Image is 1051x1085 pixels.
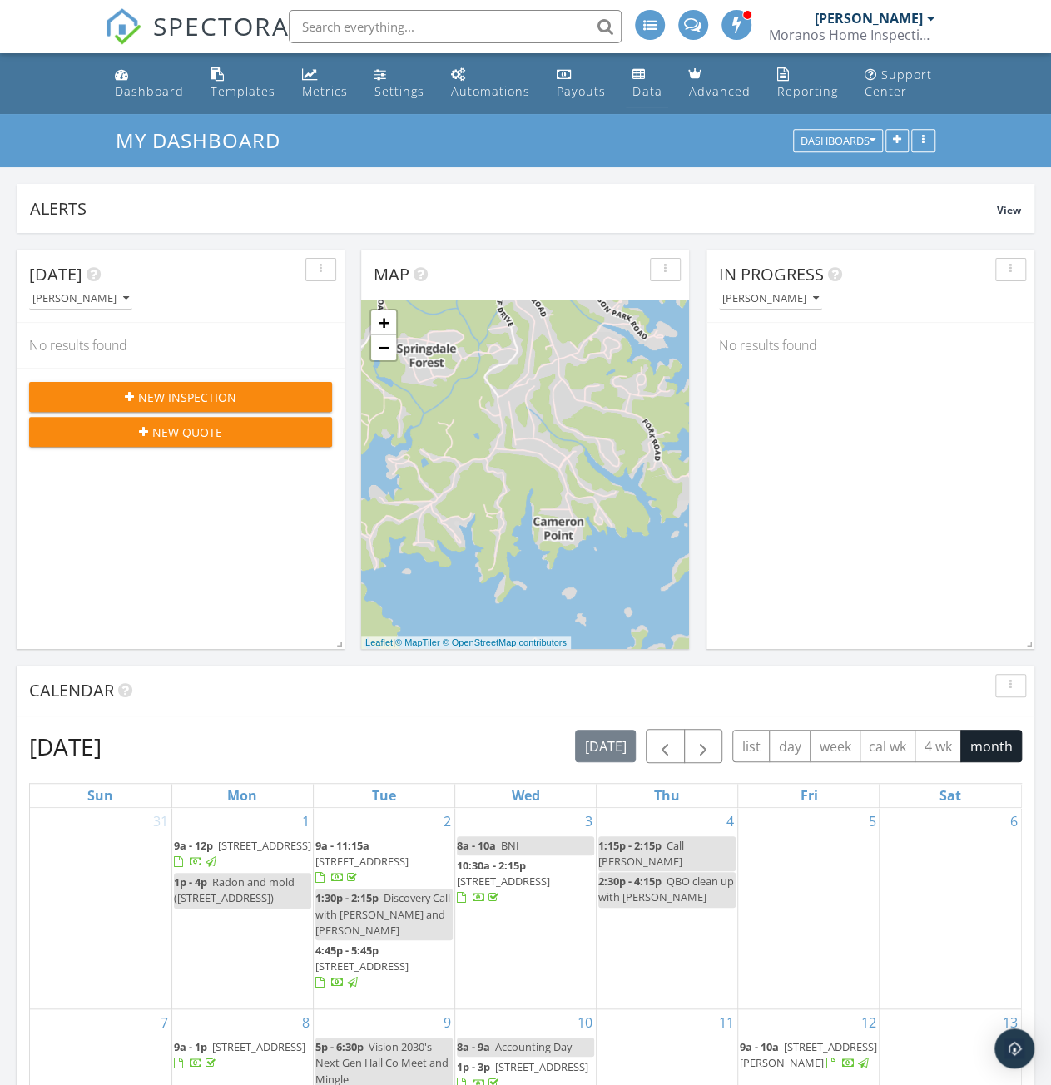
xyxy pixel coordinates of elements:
[857,60,942,107] a: Support Center
[732,730,770,762] button: list
[915,730,961,762] button: 4 wk
[174,1039,305,1070] a: 9a - 1p [STREET_ADDRESS]
[174,874,295,905] span: Radon and mold ([STREET_ADDRESS])
[860,730,916,762] button: cal wk
[315,836,453,889] a: 9a - 11:15a [STREET_ADDRESS]
[457,1039,490,1054] span: 8a - 9a
[157,1009,171,1036] a: Go to September 7, 2025
[204,60,282,107] a: Templates
[116,126,295,154] a: My Dashboard
[719,263,824,285] span: In Progress
[769,27,935,43] div: Moranos Home Inspections LLC
[315,890,379,905] span: 1:30p - 2:15p
[723,808,737,835] a: Go to September 4, 2025
[174,838,213,853] span: 9a - 12p
[150,808,171,835] a: Go to August 31, 2025
[582,808,596,835] a: Go to September 3, 2025
[440,808,454,835] a: Go to September 2, 2025
[457,858,526,873] span: 10:30a - 2:15p
[395,637,440,647] a: © MapTiler
[315,943,409,989] a: 4:45p - 5:45p [STREET_ADDRESS]
[864,67,931,99] div: Support Center
[994,1028,1034,1068] div: Open Intercom Messenger
[740,1039,877,1070] span: [STREET_ADDRESS][PERSON_NAME]
[105,22,290,57] a: SPECTORA
[684,729,723,763] button: Next month
[810,730,860,762] button: week
[997,203,1021,217] span: View
[598,838,662,853] span: 1:15p - 2:15p
[17,323,345,368] div: No results found
[295,60,354,107] a: Metrics
[495,1039,572,1054] span: Accounting Day
[174,838,311,869] a: 9a - 12p [STREET_ADDRESS]
[371,310,396,335] a: Zoom in
[84,784,117,807] a: Sunday
[719,288,822,310] button: [PERSON_NAME]
[115,83,184,99] div: Dashboard
[793,130,883,153] button: Dashboards
[444,60,537,107] a: Automations (Advanced)
[299,808,313,835] a: Go to September 1, 2025
[688,83,750,99] div: Advanced
[796,784,820,807] a: Friday
[315,1039,364,1054] span: 5p - 6:30p
[315,890,450,937] span: Discovery Call with [PERSON_NAME] and [PERSON_NAME]
[865,808,879,835] a: Go to September 5, 2025
[218,838,311,853] span: [STREET_ADDRESS]
[706,323,1034,368] div: No results found
[171,808,313,1009] td: Go to September 1, 2025
[598,838,684,869] span: Call [PERSON_NAME]
[174,836,311,872] a: 9a - 12p [STREET_ADDRESS]
[550,60,612,107] a: Payouts
[371,335,396,360] a: Zoom out
[999,1009,1021,1036] a: Go to September 13, 2025
[315,854,409,869] span: [STREET_ADDRESS]
[557,83,606,99] div: Payouts
[108,60,191,107] a: Dashboard
[740,1039,877,1070] a: 9a - 10a [STREET_ADDRESS][PERSON_NAME]
[299,1009,313,1036] a: Go to September 8, 2025
[575,730,636,762] button: [DATE]
[29,730,102,763] h2: [DATE]
[451,83,530,99] div: Automations
[369,784,399,807] a: Tuesday
[682,60,756,107] a: Advanced
[174,874,207,889] span: 1p - 4p
[651,784,683,807] a: Thursday
[501,838,519,853] span: BNI
[936,784,964,807] a: Saturday
[30,808,171,1009] td: Go to August 31, 2025
[174,1038,311,1073] a: 9a - 1p [STREET_ADDRESS]
[574,1009,596,1036] a: Go to September 10, 2025
[960,730,1022,762] button: month
[153,8,290,43] span: SPECTORA
[138,389,236,406] span: New Inspection
[365,637,393,647] a: Leaflet
[29,263,82,285] span: [DATE]
[105,8,141,45] img: The Best Home Inspection Software - Spectora
[454,808,596,1009] td: Go to September 3, 2025
[29,417,332,447] button: New Quote
[716,1009,737,1036] a: Go to September 11, 2025
[815,10,923,27] div: [PERSON_NAME]
[29,679,114,701] span: Calendar
[30,197,997,220] div: Alerts
[368,60,431,107] a: Settings
[29,382,332,412] button: New Inspection
[598,874,734,904] span: QBO clean up with [PERSON_NAME]
[457,874,550,889] span: [STREET_ADDRESS]
[1007,808,1021,835] a: Go to September 6, 2025
[212,1039,305,1054] span: [STREET_ADDRESS]
[722,293,819,305] div: [PERSON_NAME]
[315,941,453,993] a: 4:45p - 5:45p [STREET_ADDRESS]
[302,83,348,99] div: Metrics
[646,729,685,763] button: Previous month
[770,60,844,107] a: Reporting
[508,784,543,807] a: Wednesday
[740,1039,779,1054] span: 9a - 10a
[740,1038,877,1073] a: 9a - 10a [STREET_ADDRESS][PERSON_NAME]
[457,838,496,853] span: 8a - 10a
[315,959,409,974] span: [STREET_ADDRESS]
[29,288,132,310] button: [PERSON_NAME]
